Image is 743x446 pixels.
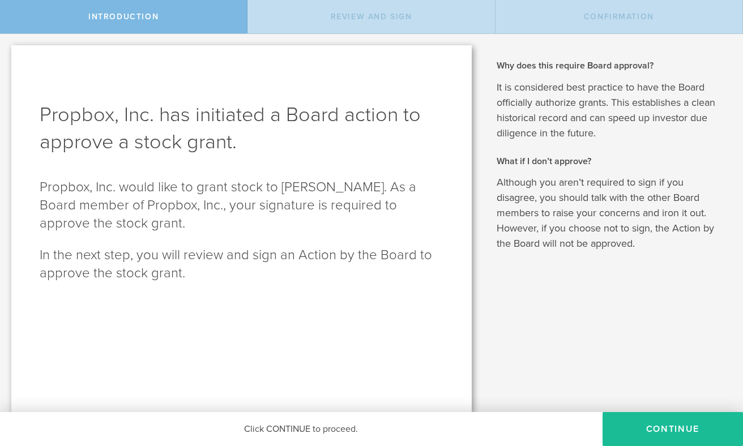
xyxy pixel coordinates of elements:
p: Although you aren’t required to sign if you disagree, you should talk with the other Board member... [497,175,726,251]
button: Continue [603,412,743,446]
h2: What if I don’t approve? [497,155,726,168]
span: Introduction [88,12,159,22]
p: It is considered best practice to have the Board officially authorize grants. This establishes a ... [497,80,726,141]
p: In the next step, you will review and sign an Action by the Board to approve the stock grant. [40,246,443,282]
h2: Why does this require Board approval? [497,59,726,72]
h1: Propbox, Inc. has initiated a Board action to approve a stock grant. [40,101,443,156]
span: Review and Sign [331,12,412,22]
p: Propbox, Inc. would like to grant stock to [PERSON_NAME]. As a Board member of Propbox, Inc., you... [40,178,443,233]
span: Confirmation [584,12,654,22]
